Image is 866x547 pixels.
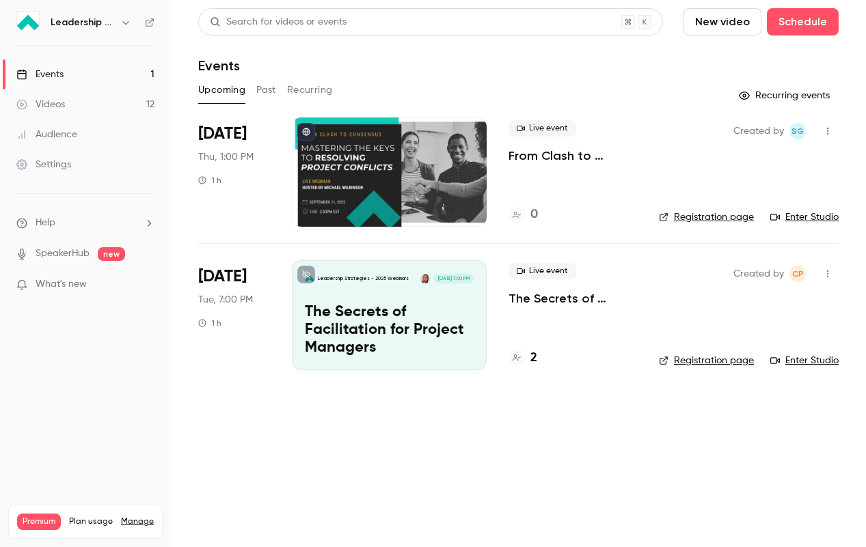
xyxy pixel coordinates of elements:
[36,247,90,261] a: SpeakerHub
[530,349,537,367] h4: 2
[198,266,247,287] span: [DATE]
[36,277,87,292] span: What's new
[509,290,637,307] a: The Secrets of Facilitation for Project Managers
[198,318,221,328] div: 1 h
[198,79,245,101] button: Upcoming
[121,516,154,527] a: Manage
[198,150,254,164] span: Thu, 1:00 PM
[770,354,839,367] a: Enter Studio
[305,304,474,356] p: The Secrets of Facilitation for Project Managers
[733,123,784,139] span: Created by
[509,206,538,224] a: 0
[256,79,276,101] button: Past
[198,123,247,145] span: [DATE]
[98,247,125,261] span: new
[16,128,77,141] div: Audience
[69,516,113,527] span: Plan usage
[17,12,39,33] img: Leadership Strategies - 2025 Webinars
[791,123,804,139] span: SG
[530,206,538,224] h4: 0
[684,8,761,36] button: New video
[770,210,839,224] a: Enter Studio
[17,514,61,530] span: Premium
[420,274,430,283] img: Michael Wilkinson, CMF™
[210,15,347,29] div: Search for videos or events
[659,210,754,224] a: Registration page
[659,354,754,367] a: Registration page
[789,123,806,139] span: Shay Gant
[198,260,270,369] div: Sep 30 Tue, 7:00 PM (America/New York)
[16,98,65,111] div: Videos
[198,175,221,186] div: 1 h
[509,120,576,137] span: Live event
[509,263,576,279] span: Live event
[292,260,487,369] a: The Secrets of Facilitation for Project ManagersLeadership Strategies - 2025 WebinarsMichael Wilk...
[433,274,473,283] span: [DATE] 7:00 PM
[36,216,55,230] span: Help
[16,158,71,171] div: Settings
[287,79,333,101] button: Recurring
[733,266,784,282] span: Created by
[767,8,839,36] button: Schedule
[16,68,64,81] div: Events
[198,117,270,227] div: Sep 11 Thu, 1:00 PM (America/New York)
[318,275,409,282] p: Leadership Strategies - 2025 Webinars
[16,216,154,230] li: help-dropdown-opener
[733,85,839,107] button: Recurring events
[198,293,253,307] span: Tue, 7:00 PM
[509,349,537,367] a: 2
[51,16,115,29] h6: Leadership Strategies - 2025 Webinars
[789,266,806,282] span: Chyenne Pastrana
[792,266,804,282] span: CP
[198,57,240,74] h1: Events
[509,148,637,164] a: From Clash to Consensus: Mastering the Keys to Resolving Project Conflicts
